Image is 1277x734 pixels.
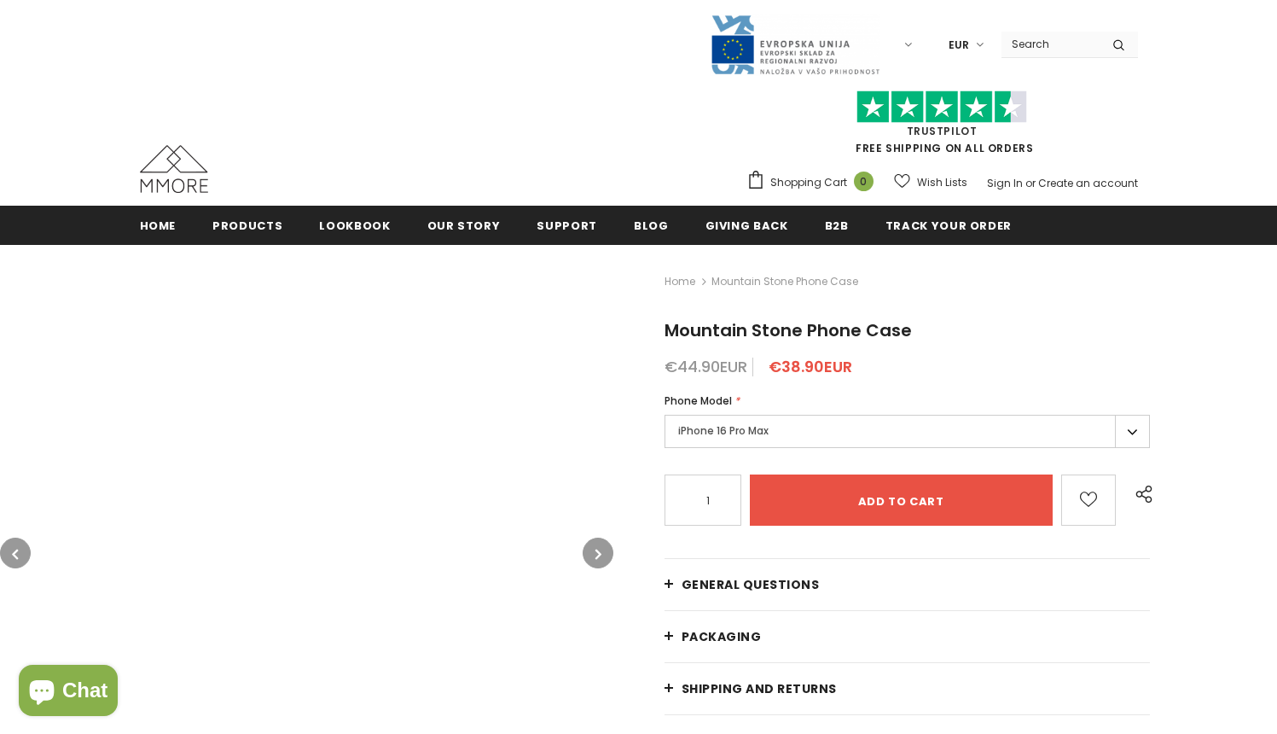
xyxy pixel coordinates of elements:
[894,167,967,197] a: Wish Lists
[885,218,1012,234] span: Track your order
[710,37,880,51] a: Javni Razpis
[212,218,282,234] span: Products
[710,14,880,76] img: Javni Razpis
[665,611,1151,662] a: PACKAGING
[769,356,852,377] span: €38.90EUR
[885,206,1012,244] a: Track your order
[1025,176,1036,190] span: or
[854,172,874,191] span: 0
[665,318,912,342] span: Mountain Stone Phone Case
[665,559,1151,610] a: General Questions
[682,576,820,593] span: General Questions
[634,206,669,244] a: Blog
[987,176,1023,190] a: Sign In
[825,206,849,244] a: B2B
[665,663,1151,714] a: Shipping and returns
[212,206,282,244] a: Products
[770,174,847,191] span: Shopping Cart
[917,174,967,191] span: Wish Lists
[665,393,732,408] span: Phone Model
[746,170,882,195] a: Shopping Cart 0
[907,124,978,138] a: Trustpilot
[856,90,1027,124] img: Trust Pilot Stars
[537,218,597,234] span: support
[140,218,177,234] span: Home
[537,206,597,244] a: support
[319,218,390,234] span: Lookbook
[705,206,788,244] a: Giving back
[427,218,501,234] span: Our Story
[634,218,669,234] span: Blog
[140,206,177,244] a: Home
[750,475,1053,526] input: Add to cart
[682,628,762,645] span: PACKAGING
[319,206,390,244] a: Lookbook
[825,218,849,234] span: B2B
[949,37,969,54] span: EUR
[427,206,501,244] a: Our Story
[665,271,695,292] a: Home
[1001,32,1100,56] input: Search Site
[705,218,788,234] span: Giving back
[1038,176,1138,190] a: Create an account
[711,271,858,292] span: Mountain Stone Phone Case
[665,415,1151,448] label: iPhone 16 Pro Max
[682,680,837,697] span: Shipping and returns
[14,665,123,720] inbox-online-store-chat: Shopify online store chat
[140,145,208,193] img: MMORE Cases
[665,356,747,377] span: €44.90EUR
[746,98,1138,155] span: FREE SHIPPING ON ALL ORDERS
